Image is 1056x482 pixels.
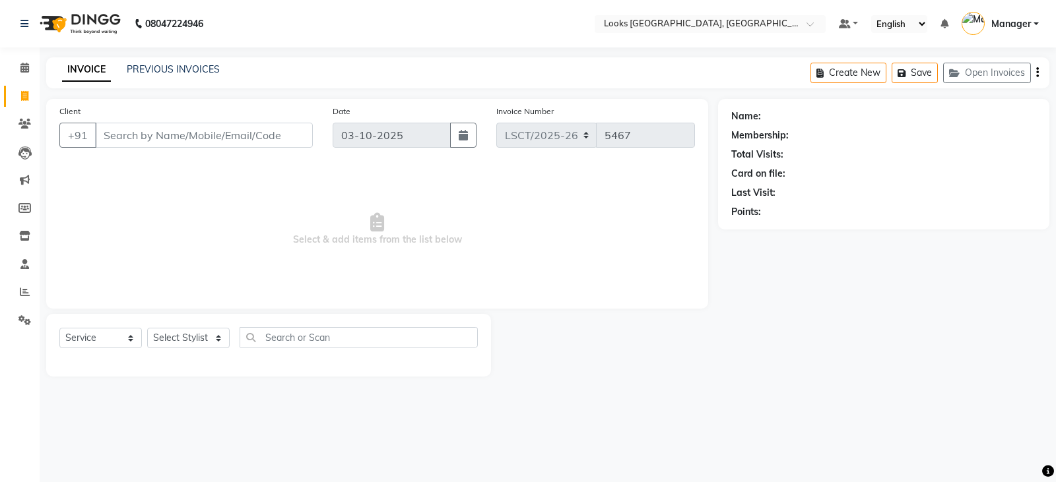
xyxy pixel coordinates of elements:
[731,205,761,219] div: Points:
[496,105,554,117] label: Invoice Number
[95,123,313,148] input: Search by Name/Mobile/Email/Code
[731,167,785,181] div: Card on file:
[810,63,886,83] button: Create New
[892,63,938,83] button: Save
[34,5,124,42] img: logo
[145,5,203,42] b: 08047224946
[59,164,695,295] span: Select & add items from the list below
[943,63,1031,83] button: Open Invoices
[127,63,220,75] a: PREVIOUS INVOICES
[991,17,1031,31] span: Manager
[59,123,96,148] button: +91
[62,58,111,82] a: INVOICE
[240,327,478,347] input: Search or Scan
[731,109,761,123] div: Name:
[731,148,783,162] div: Total Visits:
[333,105,350,117] label: Date
[731,186,775,200] div: Last Visit:
[731,129,789,142] div: Membership:
[59,105,81,117] label: Client
[962,12,985,35] img: Manager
